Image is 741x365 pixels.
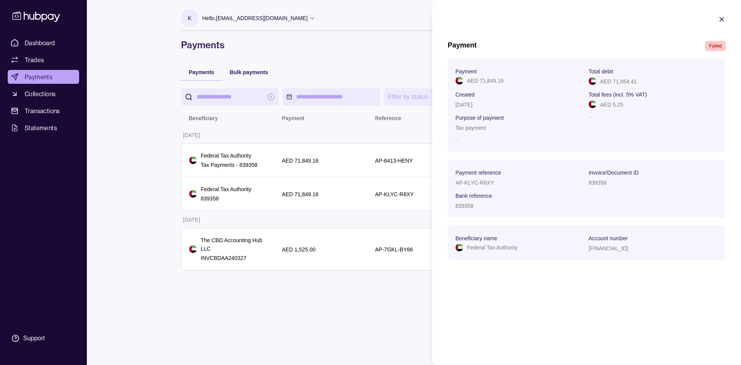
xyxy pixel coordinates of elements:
p: Payment reference [455,170,501,176]
p: AED 71,849.16 [467,76,504,85]
p: – [589,113,718,132]
p: AED 5.25 [600,102,623,108]
p: [DATE] [455,102,472,108]
p: Account number [589,235,628,241]
p: Beneficiary name [455,235,497,241]
p: Bank reference [455,193,492,199]
p: Payment [455,68,477,75]
h1: Payment [448,41,477,51]
img: ae [589,77,596,85]
p: [FINANCIAL_ID] [589,245,628,251]
p: Invoice/Document ID [589,170,639,176]
p: Total debit [589,68,613,75]
p: Tax payment [455,125,486,131]
img: ae [455,244,463,251]
p: Purpose of payment [455,115,504,121]
p: 839358 [455,203,474,209]
img: ae [589,100,596,108]
p: Total fees (incl. 5% VAT) [589,92,647,98]
p: AED 71,854.41 [600,78,637,85]
p: – [455,136,585,144]
p: Federal Tax Authority [467,243,518,252]
p: Created [455,92,475,98]
span: Failed [709,43,722,49]
p: 839358 [589,180,607,186]
p: AP-KLYC-R8XY [455,180,494,186]
img: ae [455,77,463,85]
